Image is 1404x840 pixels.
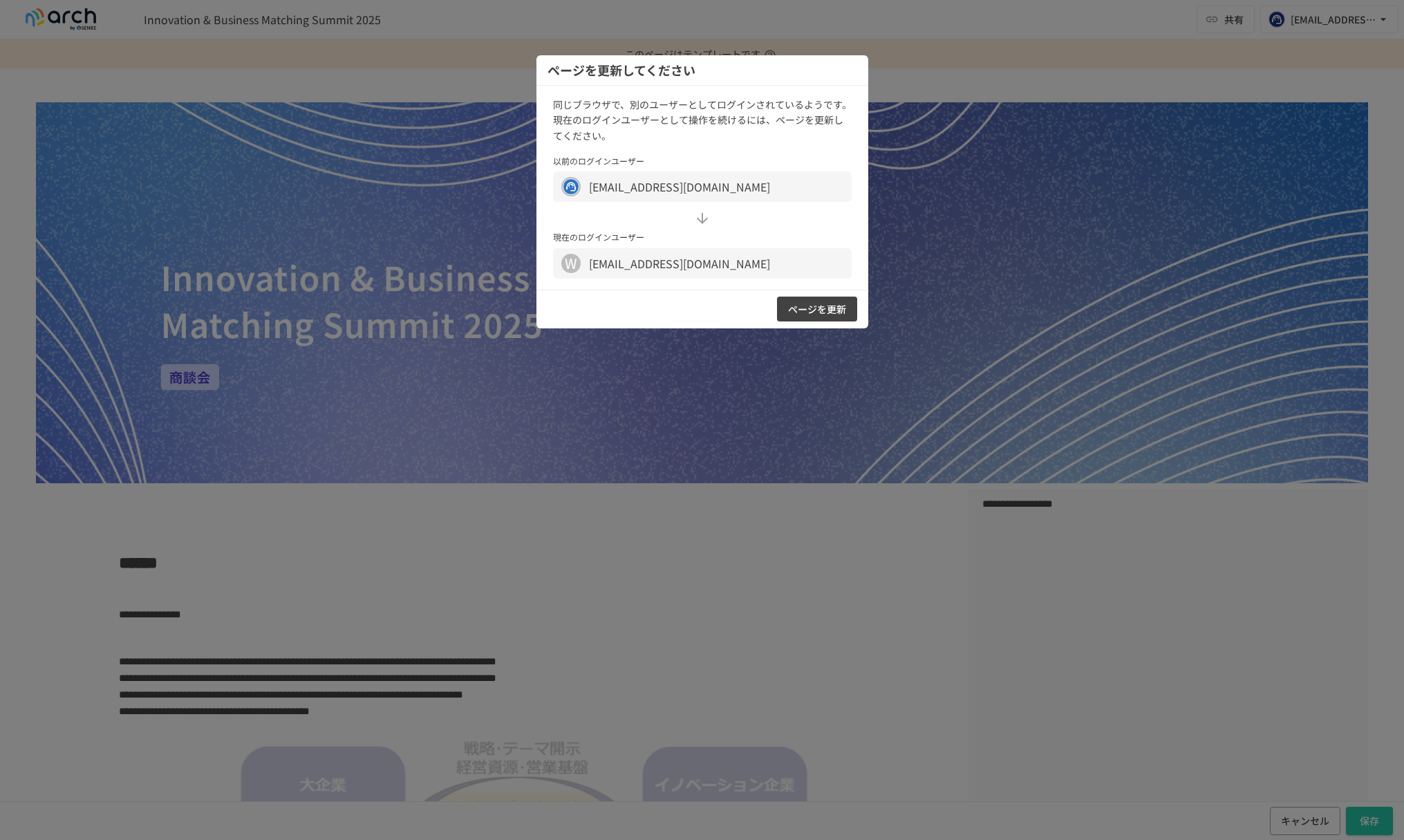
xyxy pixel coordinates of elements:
[589,255,831,272] div: [EMAIL_ADDRESS][DOMAIN_NAME]
[536,55,868,86] div: ページを更新してください
[561,254,581,273] div: W
[553,230,852,243] p: 現在のログインユーザー
[553,97,852,143] p: 同じブラウザで、別のユーザーとしてログインされているようです。 現在のログインユーザーとして操作を続けるには、ページを更新してください。
[589,178,831,195] div: [EMAIL_ADDRESS][DOMAIN_NAME]
[553,154,852,167] p: 以前のログインユーザー
[777,297,857,322] button: ページを更新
